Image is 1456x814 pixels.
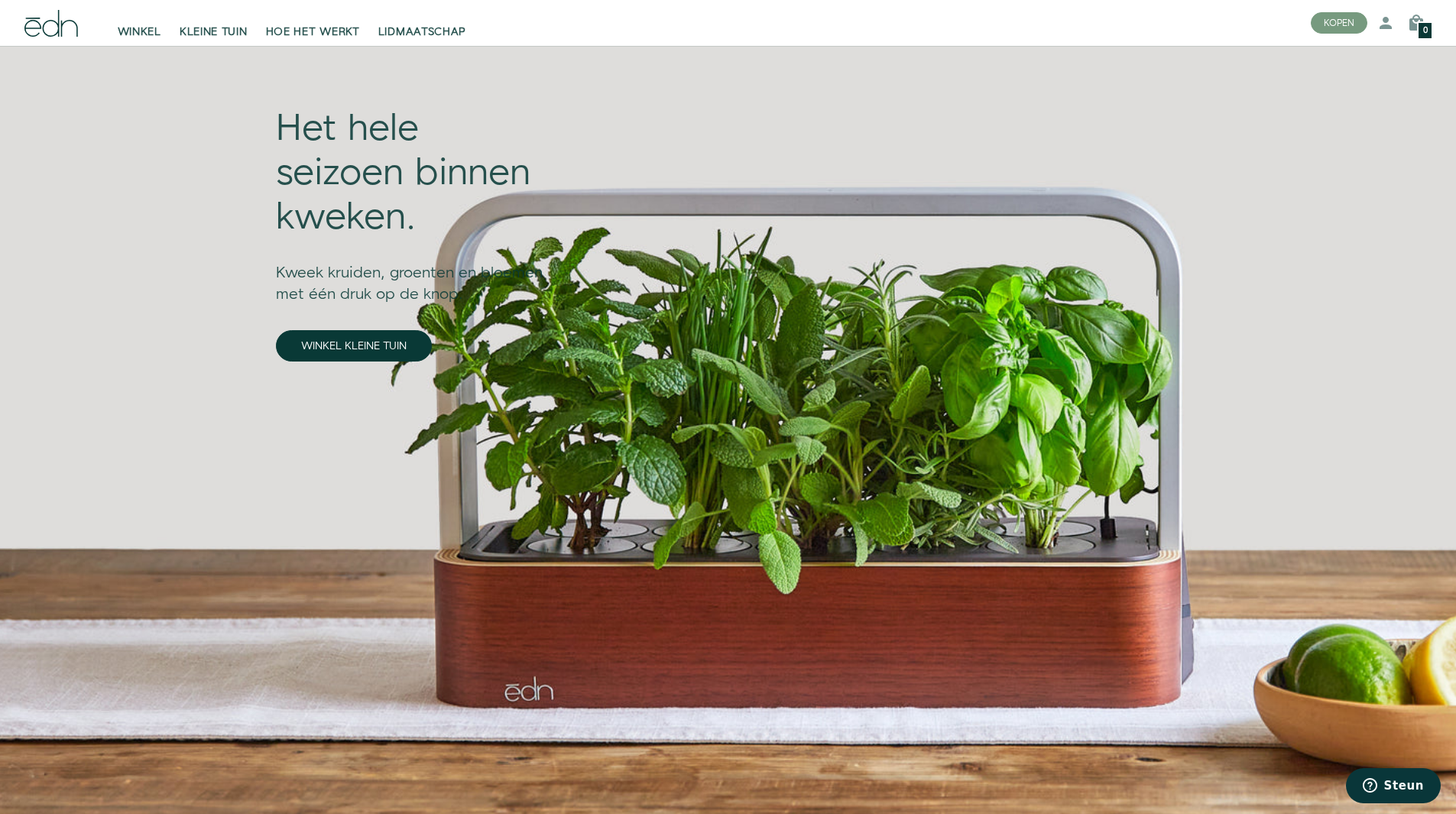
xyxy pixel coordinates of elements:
iframe: Open een widget waar u meer informatie kunt vinden [1338,768,1441,806]
a: KLEINE TUIN [170,6,257,40]
a: LIDMAATSCHAP [369,6,475,40]
a: WINKEL [109,6,170,40]
font: KOPEN [1324,17,1354,30]
font: Het hele seizoen binnen kweken. [276,103,530,243]
font: KLEINE TUIN [180,24,248,40]
font: HOE HET WERKT [266,24,360,40]
font: 0 [1423,24,1428,37]
font: WINKEL KLEINE TUIN [301,339,407,354]
a: HOE HET WERKT [257,6,369,40]
font: WINKEL [118,24,161,40]
font: Kweek kruiden, groenten en bloemen met één druk op de knop. [276,262,543,306]
a: WINKEL KLEINE TUIN [276,330,432,362]
button: KOPEN [1311,12,1367,34]
font: LIDMAATSCHAP [378,24,466,40]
